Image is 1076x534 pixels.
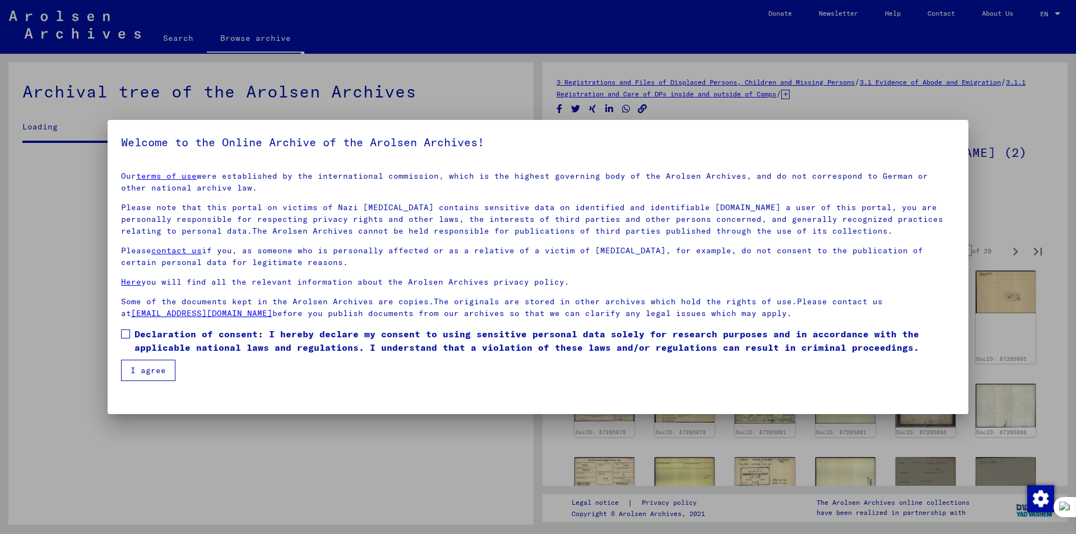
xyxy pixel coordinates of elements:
[136,171,197,181] a: terms of use
[134,327,955,354] span: Declaration of consent: I hereby declare my consent to using sensitive personal data solely for r...
[121,245,955,268] p: Please if you, as someone who is personally affected or as a relative of a victim of [MEDICAL_DAT...
[151,245,202,256] a: contact us
[121,276,955,288] p: you will find all the relevant information about the Arolsen Archives privacy policy.
[121,360,175,381] button: I agree
[1027,485,1054,512] img: Change consent
[121,296,955,319] p: Some of the documents kept in the Arolsen Archives are copies.The originals are stored in other a...
[121,277,141,287] a: Here
[121,133,955,151] h5: Welcome to the Online Archive of the Arolsen Archives!
[131,308,272,318] a: [EMAIL_ADDRESS][DOMAIN_NAME]
[121,202,955,237] p: Please note that this portal on victims of Nazi [MEDICAL_DATA] contains sensitive data on identif...
[121,170,955,194] p: Our were established by the international commission, which is the highest governing body of the ...
[1027,485,1054,512] div: Change consent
